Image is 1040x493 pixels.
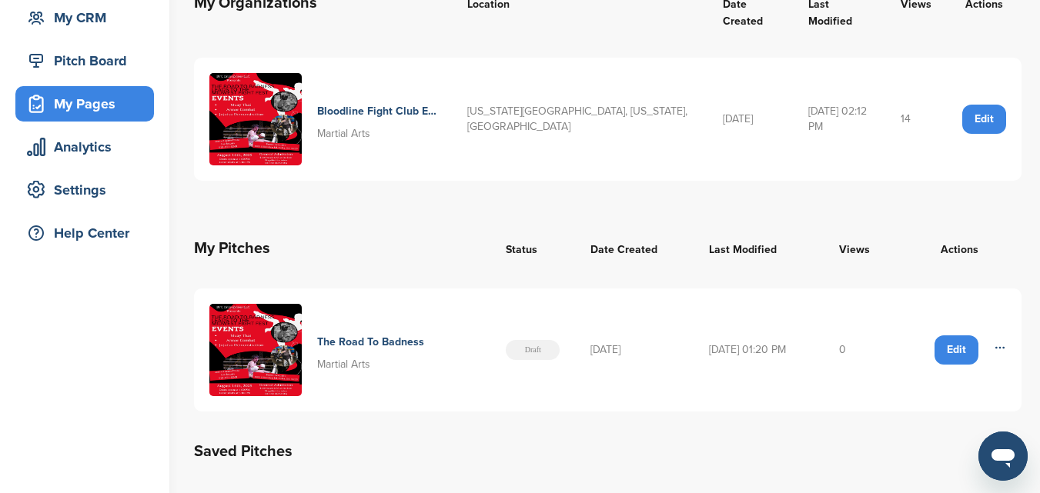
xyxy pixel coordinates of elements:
[23,4,154,32] div: My CRM
[23,133,154,161] div: Analytics
[317,103,436,120] h4: Bloodline Fight Club Enterprises Llc
[194,439,1022,464] h2: Saved Pitches
[824,221,898,276] th: Views
[694,221,824,276] th: Last Modified
[209,73,436,165] a: 1aff82cd 84d8 443d af1d a095d732faaf (1) Bloodline Fight Club Enterprises Llc Martial Arts
[793,58,885,181] td: [DATE] 02:12 PM
[23,47,154,75] div: Pitch Board
[209,304,302,396] img: 1aff82cd 84d8 443d af1d a095d732faaf (1)
[575,221,693,276] th: Date Created
[935,335,978,365] a: Edit
[15,215,154,251] a: Help Center
[317,127,370,140] span: Martial Arts
[23,90,154,118] div: My Pages
[962,105,1006,134] a: Edit
[317,334,424,351] h4: The Road To Badness
[885,58,947,181] td: 14
[490,221,575,276] th: Status
[898,221,1022,276] th: Actions
[15,86,154,122] a: My Pages
[23,176,154,204] div: Settings
[575,288,693,411] td: [DATE]
[452,58,707,181] td: [US_STATE][GEOGRAPHIC_DATA], [US_STATE], [GEOGRAPHIC_DATA]
[506,340,560,360] span: Draft
[707,58,793,181] td: [DATE]
[209,73,302,165] img: 1aff82cd 84d8 443d af1d a095d732faaf (1)
[194,221,490,276] th: My Pitches
[15,172,154,208] a: Settings
[317,358,370,371] span: Martial Arts
[15,43,154,78] a: Pitch Board
[694,288,824,411] td: [DATE] 01:20 PM
[209,304,475,396] a: 1aff82cd 84d8 443d af1d a095d732faaf (1) The Road To Badness Martial Arts
[824,288,898,411] td: 0
[23,219,154,247] div: Help Center
[978,431,1028,481] iframe: Button to launch messaging window
[15,129,154,165] a: Analytics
